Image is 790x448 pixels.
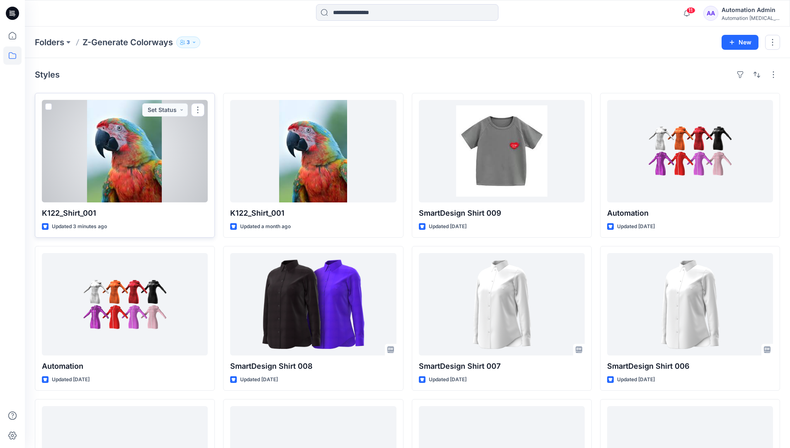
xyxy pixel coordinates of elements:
[686,7,695,14] span: 11
[703,6,718,21] div: AA
[429,222,467,231] p: Updated [DATE]
[607,253,773,355] a: SmartDesign Shirt 006
[240,375,278,384] p: Updated [DATE]
[230,360,396,372] p: SmartDesign Shirt 008
[419,360,585,372] p: SmartDesign Shirt 007
[42,100,208,202] a: K122_Shirt_001
[419,253,585,355] a: SmartDesign Shirt 007
[42,253,208,355] a: Automation
[419,207,585,219] p: SmartDesign Shirt 009
[230,100,396,202] a: K122_Shirt_001
[176,37,200,48] button: 3
[607,100,773,202] a: Automation
[187,38,190,47] p: 3
[617,222,655,231] p: Updated [DATE]
[42,207,208,219] p: K122_Shirt_001
[35,37,64,48] a: Folders
[52,375,90,384] p: Updated [DATE]
[722,35,758,50] button: New
[722,15,780,21] div: Automation [MEDICAL_DATA]...
[42,360,208,372] p: Automation
[230,207,396,219] p: K122_Shirt_001
[607,207,773,219] p: Automation
[52,222,107,231] p: Updated 3 minutes ago
[419,100,585,202] a: SmartDesign Shirt 009
[722,5,780,15] div: Automation Admin
[83,37,173,48] p: Z-Generate Colorways
[617,375,655,384] p: Updated [DATE]
[429,375,467,384] p: Updated [DATE]
[35,70,60,80] h4: Styles
[607,360,773,372] p: SmartDesign Shirt 006
[240,222,291,231] p: Updated a month ago
[230,253,396,355] a: SmartDesign Shirt 008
